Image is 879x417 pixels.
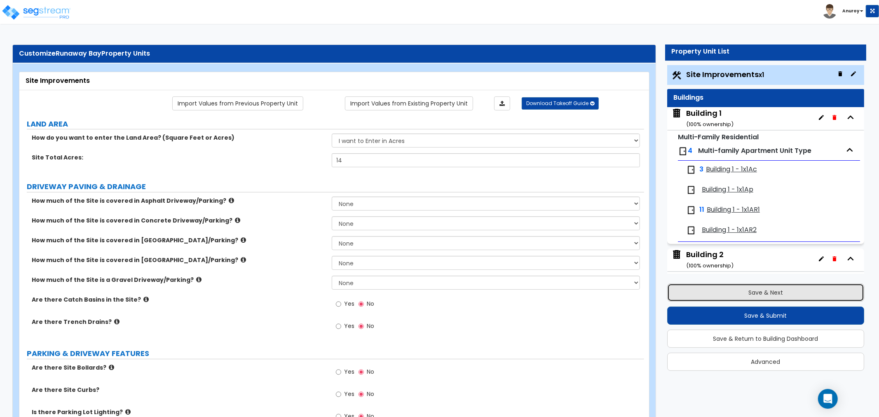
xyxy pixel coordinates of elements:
input: Yes [336,300,341,309]
div: Property Unit List [671,47,860,56]
label: Are there Catch Basins in the Site? [32,295,326,304]
img: door.png [686,165,696,175]
span: Yes [344,322,354,330]
button: Save & Next [667,283,864,302]
img: door.png [686,205,696,215]
img: Construction.png [671,70,682,81]
span: Building 1 - 1x1Ac [706,165,757,174]
span: 11 [699,205,704,215]
input: Yes [336,368,341,377]
div: Customize Property Units [19,49,649,59]
button: Download Takeoff Guide [522,97,599,110]
input: Yes [336,322,341,331]
label: Is there Parking Lot Lighting? [32,408,326,416]
small: ( 100 % ownership) [686,120,734,128]
i: click for more info! [114,319,120,325]
label: Are there Site Curbs? [32,386,326,394]
span: Site Improvements [686,69,764,80]
span: Building 1 [671,108,734,129]
i: click for more info! [235,217,240,223]
i: click for more info! [143,296,149,302]
i: click for more info! [241,257,246,263]
i: click for more info! [196,276,202,283]
input: No [359,322,364,331]
span: Yes [344,390,354,398]
img: door.png [686,225,696,235]
i: click for more info! [125,409,131,415]
a: Import the dynamic attribute values from previous properties. [172,96,303,110]
span: Building 1 - 1x1Ap [702,185,753,194]
div: Building 1 [686,108,734,129]
span: No [367,300,374,308]
i: click for more info! [241,237,246,243]
img: building.svg [671,249,682,260]
small: x1 [759,70,764,79]
label: Site Total Acres: [32,153,326,162]
small: Multi-Family Residential [678,132,759,142]
span: No [367,322,374,330]
img: logo_pro_r.png [1,4,71,21]
i: click for more info! [229,197,234,204]
label: How do you want to enter the Land Area? (Square Feet or Acres) [32,134,326,142]
div: Building 2 [686,249,734,270]
input: No [359,368,364,377]
div: Site Improvements [26,76,643,86]
span: Runaway Bay [56,49,101,58]
a: Import the dynamic attribute values from existing properties. [345,96,473,110]
button: Save & Submit [667,307,864,325]
span: Yes [344,368,354,376]
span: No [367,368,374,376]
button: Advanced [667,353,864,371]
div: Open Intercom Messenger [818,389,838,409]
span: Building 1 - 1x1AR1 [707,205,760,215]
img: door.png [686,185,696,195]
label: How much of the Site is covered in [GEOGRAPHIC_DATA]/Parking? [32,256,326,264]
input: No [359,300,364,309]
span: 4 [688,146,692,155]
label: How much of the Site is covered in Asphalt Driveway/Parking? [32,197,326,205]
label: How much of the Site is a Gravel Driveway/Parking? [32,276,326,284]
span: No [367,390,374,398]
label: How much of the Site is covered in Concrete Driveway/Parking? [32,216,326,225]
i: click for more info! [109,364,114,370]
img: door.png [678,146,688,156]
span: Yes [344,300,354,308]
a: Import the dynamic attributes value through Excel sheet [494,96,510,110]
label: PARKING & DRIVEWAY FEATURES [27,348,644,359]
label: How much of the Site is covered in [GEOGRAPHIC_DATA]/Parking? [32,236,326,244]
span: Building 2 [671,249,734,270]
div: Buildings [673,93,858,103]
img: building.svg [671,108,682,119]
small: ( 100 % ownership) [686,262,734,269]
img: avatar.png [823,4,837,19]
input: No [359,390,364,399]
input: Yes [336,390,341,399]
label: LAND AREA [27,119,644,129]
b: Anuroy [842,8,859,14]
span: 3 [699,165,703,174]
span: Building 1 - 1x1AR2 [702,225,757,235]
label: DRIVEWAY PAVING & DRAINAGE [27,181,644,192]
label: Are there Site Bollards? [32,363,326,372]
label: Are there Trench Drains? [32,318,326,326]
span: Download Takeoff Guide [526,100,588,107]
button: Save & Return to Building Dashboard [667,330,864,348]
span: Multi-family Apartment Unit Type [698,146,811,155]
